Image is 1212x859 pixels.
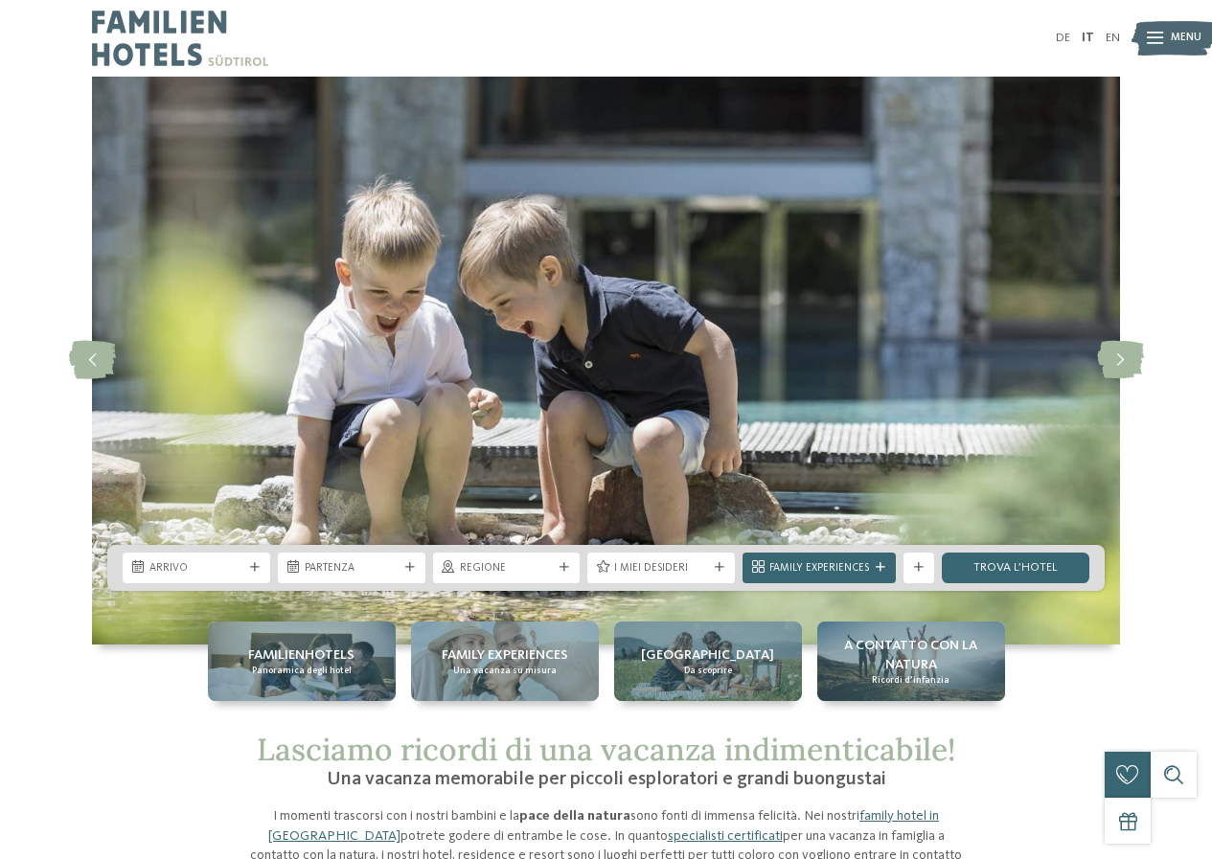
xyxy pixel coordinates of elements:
[257,730,955,769] span: Lasciamo ricordi di una vacanza indimenticabile!
[327,770,886,789] span: Una vacanza memorabile per piccoli esploratori e grandi buongustai
[825,636,997,674] span: A contatto con la natura
[149,561,243,576] span: Arrivo
[248,645,354,665] span: Familienhotels
[305,561,399,576] span: Partenza
[684,665,732,677] span: Da scoprire
[92,77,1120,644] img: La nostra filosofia: tutto il meglio per i bimbi!
[769,561,869,576] span: Family Experiences
[1171,31,1201,46] span: Menu
[872,674,949,687] span: Ricordi d’infanzia
[453,665,557,677] span: Una vacanza su misura
[268,809,940,842] a: family hotel in [GEOGRAPHIC_DATA]
[442,645,568,665] span: Family experiences
[614,622,802,701] a: La nostra filosofia: tutto il meglio per i bimbi! [GEOGRAPHIC_DATA] Da scoprire
[1082,32,1094,44] a: IT
[641,645,774,665] span: [GEOGRAPHIC_DATA]
[519,809,630,823] strong: pace della natura
[208,622,396,701] a: La nostra filosofia: tutto il meglio per i bimbi! Familienhotels Panoramica degli hotel
[668,829,783,843] a: specialisti certificati
[411,622,599,701] a: La nostra filosofia: tutto il meglio per i bimbi! Family experiences Una vacanza su misura
[1106,32,1120,44] a: EN
[252,665,352,677] span: Panoramica degli hotel
[460,561,554,576] span: Regione
[1056,32,1070,44] a: DE
[614,561,708,576] span: I miei desideri
[942,553,1089,583] a: trova l’hotel
[817,622,1005,701] a: La nostra filosofia: tutto il meglio per i bimbi! A contatto con la natura Ricordi d’infanzia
